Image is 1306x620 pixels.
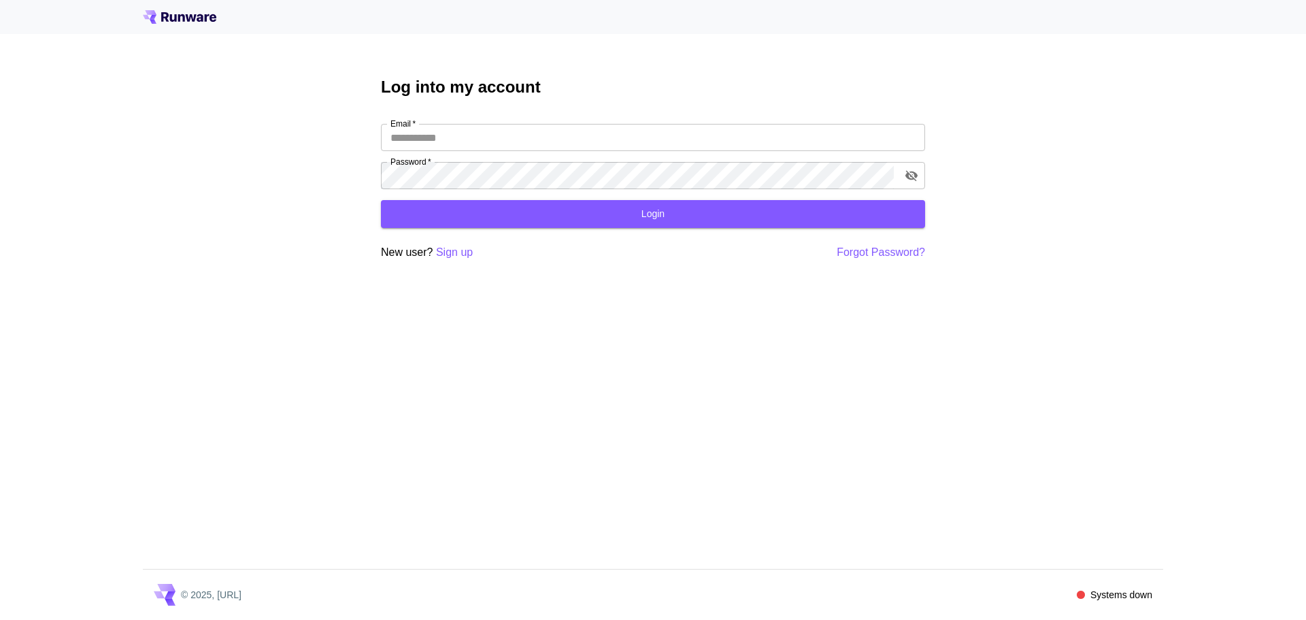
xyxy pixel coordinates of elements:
button: toggle password visibility [899,163,924,188]
label: Email [390,118,417,129]
p: Systems down [1087,588,1152,602]
button: Sign up [438,244,477,261]
p: New user? [381,244,477,261]
h3: Log into my account [381,78,925,97]
button: Forgot Password? [833,244,925,261]
p: © 2025, [URL] [181,588,247,602]
button: Login [381,200,925,228]
label: Password [390,156,434,167]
